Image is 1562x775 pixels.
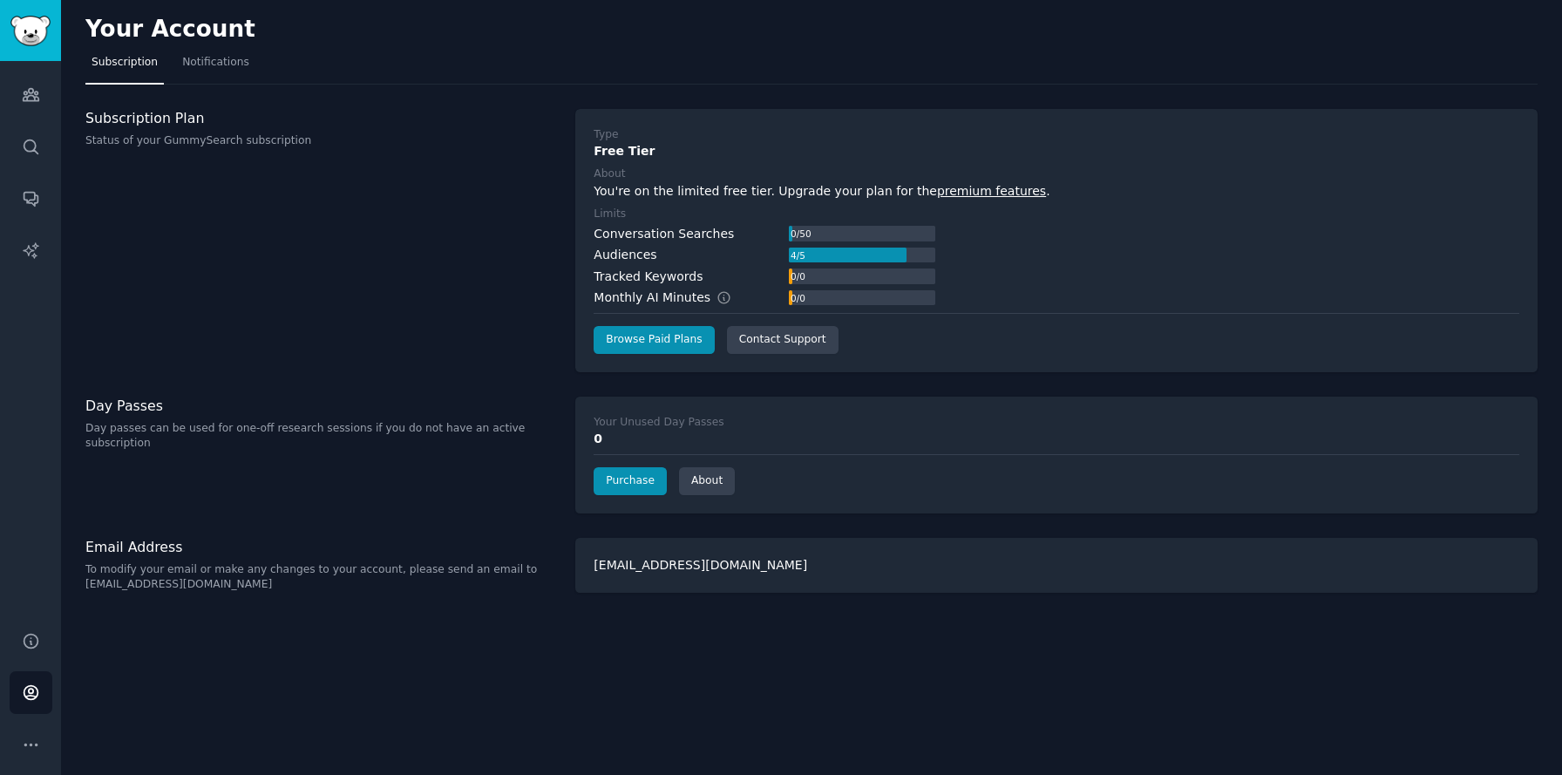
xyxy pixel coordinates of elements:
[92,55,158,71] span: Subscription
[594,326,714,354] a: Browse Paid Plans
[594,246,656,264] div: Audiences
[594,142,1519,160] div: Free Tier
[937,184,1046,198] a: premium features
[85,133,557,149] p: Status of your GummySearch subscription
[182,55,249,71] span: Notifications
[679,467,735,495] a: About
[10,16,51,46] img: GummySearch logo
[789,248,806,263] div: 4 / 5
[594,268,703,286] div: Tracked Keywords
[85,397,557,415] h3: Day Passes
[594,127,618,143] div: Type
[594,182,1519,201] div: You're on the limited free tier. Upgrade your plan for the .
[85,562,557,593] p: To modify your email or make any changes to your account, please send an email to [EMAIL_ADDRESS]...
[575,538,1538,593] div: [EMAIL_ADDRESS][DOMAIN_NAME]
[85,49,164,85] a: Subscription
[176,49,255,85] a: Notifications
[594,467,667,495] a: Purchase
[727,326,839,354] a: Contact Support
[85,421,557,452] p: Day passes can be used for one-off research sessions if you do not have an active subscription
[85,538,557,556] h3: Email Address
[594,167,625,182] div: About
[594,430,1519,448] div: 0
[85,16,255,44] h2: Your Account
[789,290,806,306] div: 0 / 0
[594,289,750,307] div: Monthly AI Minutes
[594,225,734,243] div: Conversation Searches
[789,269,806,284] div: 0 / 0
[85,109,557,127] h3: Subscription Plan
[594,415,723,431] div: Your Unused Day Passes
[789,226,812,241] div: 0 / 50
[594,207,626,222] div: Limits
